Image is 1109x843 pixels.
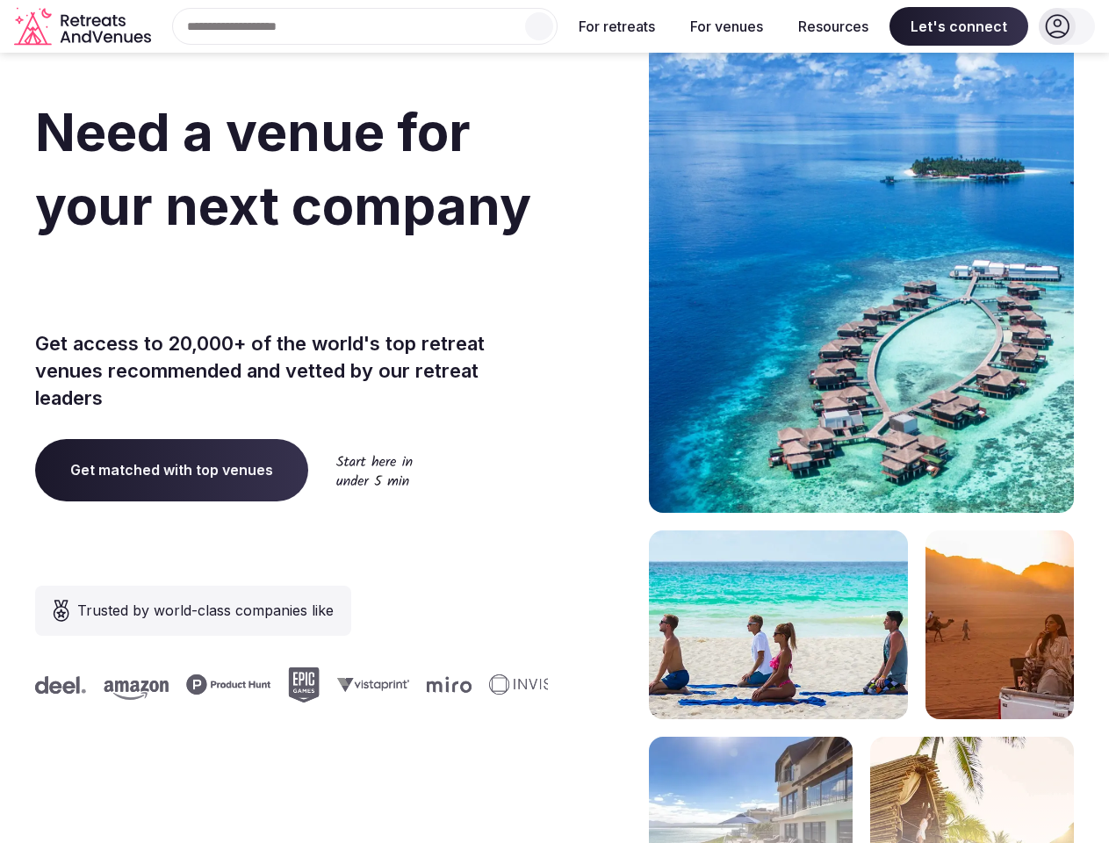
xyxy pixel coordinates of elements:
svg: Epic Games company logo [284,667,315,702]
img: yoga on tropical beach [649,530,908,719]
button: For retreats [565,7,669,46]
svg: Miro company logo [422,676,467,693]
a: Get matched with top venues [35,439,308,501]
img: Start here in under 5 min [336,455,413,486]
img: woman sitting in back of truck with camels [925,530,1074,719]
span: Let's connect [889,7,1028,46]
span: Need a venue for your next company [35,100,531,237]
span: Trusted by world-class companies like [77,600,334,621]
svg: Invisible company logo [485,674,581,695]
svg: Vistaprint company logo [333,677,405,692]
p: Get access to 20,000+ of the world's top retreat venues recommended and vetted by our retreat lea... [35,330,548,411]
a: Visit the homepage [14,7,155,47]
button: Resources [784,7,882,46]
svg: Deel company logo [31,676,82,694]
svg: Retreats and Venues company logo [14,7,155,47]
button: For venues [676,7,777,46]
